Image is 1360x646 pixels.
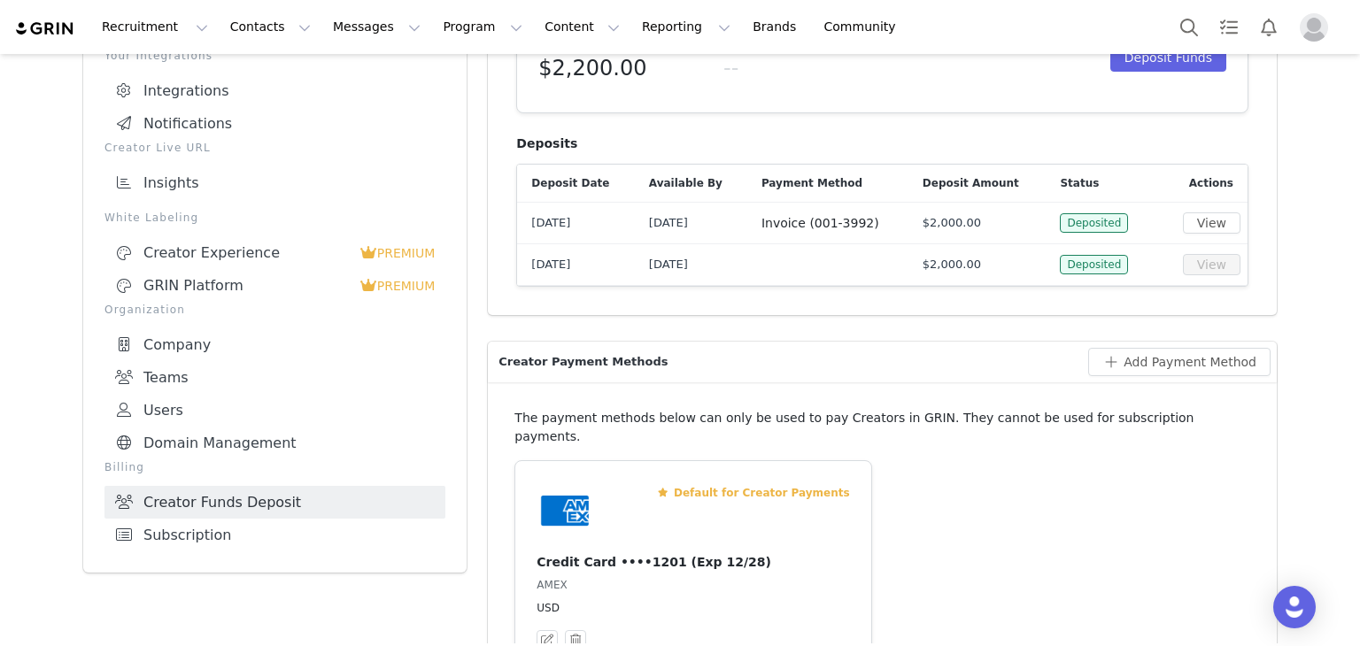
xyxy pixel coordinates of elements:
[104,394,445,427] a: Users
[432,7,533,47] button: Program
[377,246,436,260] span: PREMIUM
[104,166,445,199] a: Insights
[104,74,445,107] a: Integrations
[1249,7,1288,47] button: Notifications
[1183,254,1240,275] button: View
[1170,7,1209,47] button: Search
[537,553,771,572] h4: Credit Card ••••1201 (Exp 12/28)
[14,20,76,37] img: grin logo
[1289,13,1346,42] button: Profile
[761,175,862,191] span: Payment Method
[498,353,668,371] span: Creator Payment Methods
[514,409,1250,446] p: The payment methods below can only be used to pay Creators in GRIN. They cannot be used for subsc...
[1300,13,1328,42] img: placeholder-profile.jpg
[104,210,445,226] p: White Labeling
[1060,255,1128,274] span: Deposited
[104,302,445,318] p: Organization
[531,175,609,191] span: Deposit Date
[104,107,445,140] a: Notifications
[104,48,445,64] p: Your Integrations
[104,486,445,519] a: Creator Funds Deposit
[761,216,879,230] span: Invoice (001-3992)
[723,52,738,84] h5: --
[649,216,688,229] span: [DATE]
[104,140,445,156] p: Creator Live URL
[649,258,688,271] span: [DATE]
[538,52,646,84] h5: $2,200.00
[1060,213,1128,233] span: Deposited
[516,135,1248,153] h4: Deposits
[923,214,981,232] span: $2,000.00
[91,7,219,47] button: Recruitment
[1209,7,1248,47] a: Tasks
[1110,43,1226,72] button: Deposit Funds
[104,519,445,551] a: Subscription
[115,244,359,262] div: Creator Experience
[104,361,445,394] a: Teams
[1088,348,1271,376] button: Add Payment Method
[537,600,849,616] p: USD
[631,7,741,47] button: Reporting
[104,328,445,361] a: Company
[674,485,850,501] span: Default for Creator Payments
[104,427,445,459] a: Domain Management
[1273,586,1316,628] div: Open Intercom Messenger
[1160,165,1248,202] div: Actions
[531,214,570,232] span: [DATE]
[104,459,445,475] p: Billing
[534,7,630,47] button: Content
[923,256,981,273] span: $2,000.00
[322,7,431,47] button: Messages
[377,279,436,293] span: PREMIUM
[814,7,915,47] a: Community
[220,7,321,47] button: Contacts
[537,577,849,593] p: AMEX
[923,175,1019,191] span: Deposit Amount
[1183,212,1240,234] button: View
[531,256,570,273] span: [DATE]
[104,236,445,269] a: Creator Experience PREMIUM
[115,277,359,295] div: GRIN Platform
[104,269,445,302] a: GRIN Platform PREMIUM
[1060,175,1099,191] span: Status
[649,175,722,191] span: Available By
[742,7,812,47] a: Brands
